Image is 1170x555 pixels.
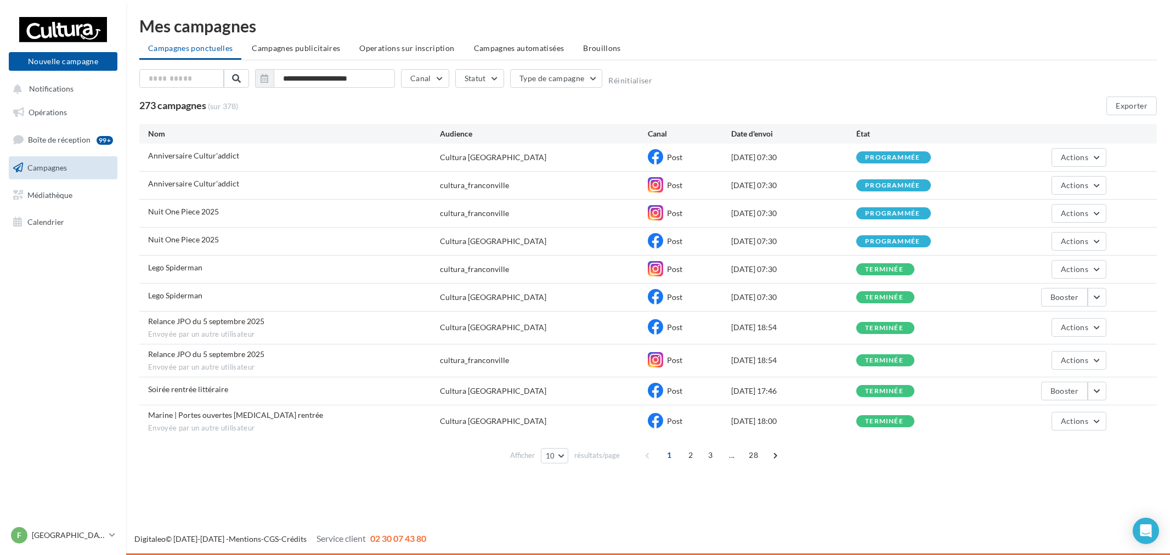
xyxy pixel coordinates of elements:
div: Cultura [GEOGRAPHIC_DATA] [440,386,546,397]
a: Digitaleo [134,534,166,543]
div: [DATE] 07:30 [731,292,856,303]
span: Actions [1061,416,1088,426]
span: Actions [1061,355,1088,365]
div: [DATE] 17:46 [731,386,856,397]
span: Lego Spiderman [148,291,202,300]
span: Soirée rentrée littéraire [148,384,228,394]
span: 2 [682,446,699,464]
div: programmée [865,182,920,189]
a: Campagnes [7,156,120,179]
button: Actions [1052,148,1106,167]
div: [DATE] 18:00 [731,416,856,427]
button: Actions [1052,204,1106,223]
div: terminée [865,294,903,301]
span: (sur 378) [208,101,238,112]
span: Actions [1061,152,1088,162]
span: Relance JPO du 5 septembre 2025 [148,316,264,326]
div: Date d'envoi [731,128,856,139]
span: Nuit One Piece 2025 [148,207,219,216]
a: CGS [264,534,279,543]
a: Opérations [7,101,120,124]
div: terminée [865,357,903,364]
span: Boîte de réception [28,135,91,144]
button: Type de campagne [510,69,603,88]
span: Post [667,208,682,218]
button: Statut [455,69,504,88]
a: Boîte de réception99+ [7,128,120,151]
span: Envoyée par un autre utilisateur [148,423,440,433]
span: Médiathèque [27,190,72,199]
span: 3 [702,446,719,464]
span: 1 [660,446,678,464]
a: Crédits [281,534,307,543]
div: programmée [865,154,920,161]
div: [DATE] 18:54 [731,322,856,333]
span: Post [667,322,682,332]
div: terminée [865,388,903,395]
span: Post [667,386,682,395]
span: 273 campagnes [139,99,206,111]
div: [DATE] 07:30 [731,208,856,219]
span: Post [667,152,682,162]
button: Booster [1041,288,1088,307]
button: 10 [541,448,569,463]
span: Relance JPO du 5 septembre 2025 [148,349,264,359]
div: [DATE] 07:30 [731,236,856,247]
span: 02 30 07 43 80 [370,533,426,543]
span: Actions [1061,264,1088,274]
div: terminée [865,418,903,425]
span: Anniversaire Cultur'addict [148,151,239,160]
div: [DATE] 18:54 [731,355,856,366]
span: Post [667,236,682,246]
p: [GEOGRAPHIC_DATA] [32,530,105,541]
div: Cultura [GEOGRAPHIC_DATA] [440,236,546,247]
button: Actions [1052,176,1106,195]
span: Anniversaire Cultur'addict [148,179,239,188]
div: programmée [865,210,920,217]
div: [DATE] 07:30 [731,264,856,275]
div: terminée [865,325,903,332]
button: Actions [1052,260,1106,279]
span: Marine | Portes ouvertes PCE rentrée [148,410,323,420]
button: Réinitialiser [608,76,652,85]
div: Cultura [GEOGRAPHIC_DATA] [440,292,546,303]
button: Actions [1052,351,1106,370]
div: 99+ [97,136,113,145]
button: Canal [401,69,449,88]
span: Actions [1061,322,1088,332]
span: 28 [744,446,762,464]
div: Canal [648,128,731,139]
a: Calendrier [7,211,120,234]
a: Médiathèque [7,184,120,207]
button: Actions [1052,412,1106,431]
span: ... [723,446,741,464]
div: cultura_franconville [440,264,509,275]
span: Calendrier [27,217,64,226]
span: Envoyée par un autre utilisateur [148,330,440,339]
div: Cultura [GEOGRAPHIC_DATA] [440,322,546,333]
div: terminée [865,266,903,273]
button: Nouvelle campagne [9,52,117,71]
span: Post [667,264,682,274]
span: Notifications [29,84,74,94]
a: Mentions [229,534,261,543]
a: F [GEOGRAPHIC_DATA] [9,525,117,546]
span: Brouillons [583,43,621,53]
span: F [17,530,21,541]
div: Audience [440,128,648,139]
div: Cultura [GEOGRAPHIC_DATA] [440,416,546,427]
span: Nuit One Piece 2025 [148,235,219,244]
span: Post [667,292,682,302]
span: Service client [316,533,366,543]
span: Afficher [510,450,535,461]
span: Campagnes publicitaires [252,43,340,53]
span: Lego Spiderman [148,263,202,272]
div: État [856,128,981,139]
div: Mes campagnes [139,18,1157,34]
span: Post [667,416,682,426]
div: cultura_franconville [440,180,509,191]
span: résultats/page [574,450,620,461]
div: Cultura [GEOGRAPHIC_DATA] [440,152,546,163]
span: Actions [1061,236,1088,246]
div: Open Intercom Messenger [1133,518,1159,544]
